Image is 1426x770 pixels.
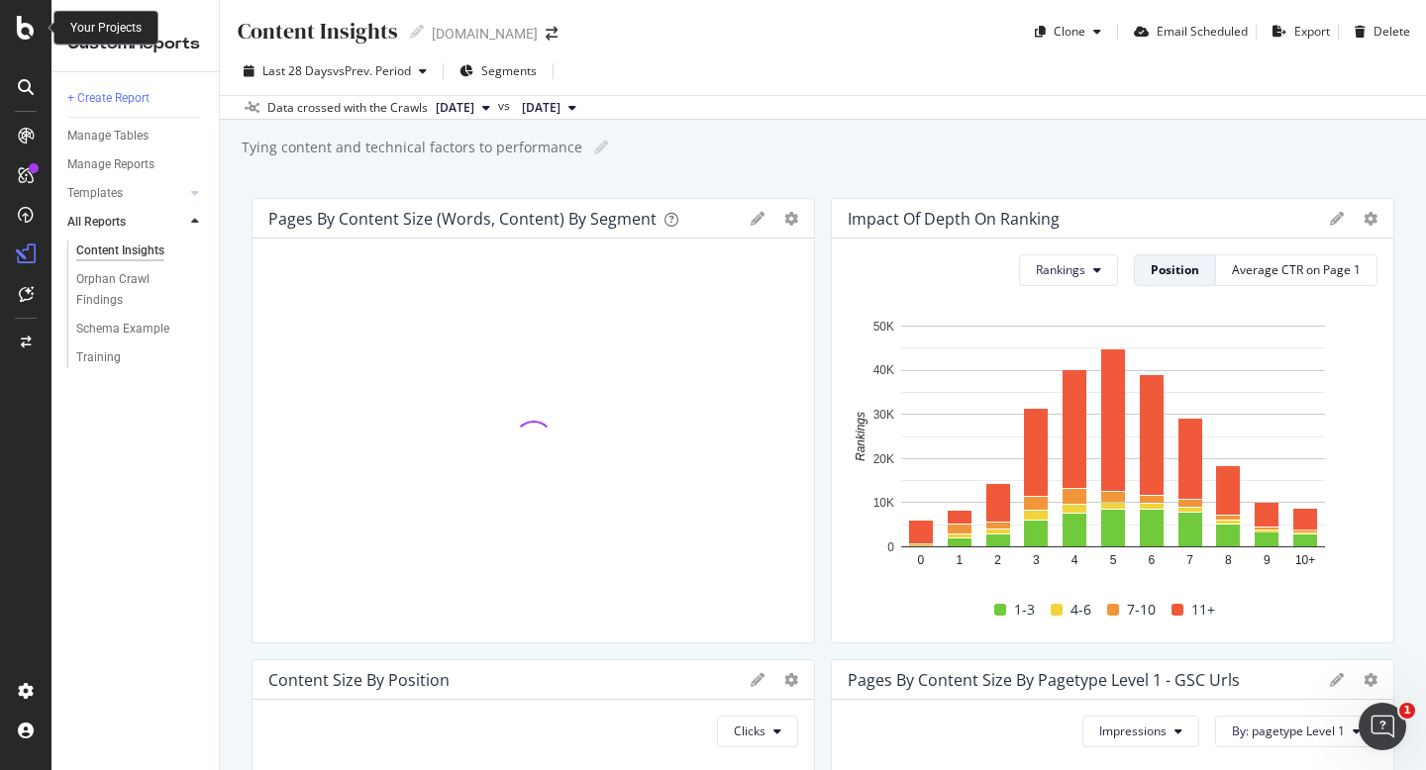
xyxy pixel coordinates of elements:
[67,88,205,109] a: + Create Report
[481,62,537,79] span: Segments
[1014,598,1035,622] span: 1-3
[1071,553,1078,567] text: 4
[1232,261,1361,278] div: Average CTR on Page 1
[873,320,894,334] text: 50K
[1019,254,1118,286] button: Rankings
[1215,716,1377,747] button: By: pagetype Level 1
[76,347,121,368] div: Training
[956,553,963,567] text: 1
[848,670,1240,690] div: Pages by Content Size by pagetype Level 1 - GSC Urls
[1157,23,1248,40] div: Email Scheduled
[67,212,126,233] div: All Reports
[1151,261,1199,278] div: Position
[873,363,894,377] text: 40K
[67,212,185,233] a: All Reports
[236,55,435,87] button: Last 28 DaysvsPrev. Period
[1033,553,1040,567] text: 3
[887,540,894,554] text: 0
[784,212,798,226] div: gear
[76,347,205,368] a: Training
[76,241,164,261] div: Content Insights
[1264,553,1271,567] text: 9
[428,96,498,120] button: [DATE]
[1186,553,1193,567] text: 7
[1347,16,1410,48] button: Delete
[717,716,798,747] button: Clicks
[76,319,169,339] div: Schema Example
[67,126,205,146] a: Manage Tables
[1191,598,1215,622] span: 11+
[873,496,894,510] text: 10K
[734,722,765,739] span: Clicks
[1036,261,1085,278] span: Rankings
[1374,23,1410,40] div: Delete
[268,209,657,229] div: Pages By Content Size (Words, Content) by Segment
[252,198,815,643] div: Pages By Content Size (Words, Content) by Segmentgeargear
[76,241,205,261] a: Content Insights
[67,126,149,146] div: Manage Tables
[994,553,1001,567] text: 2
[452,55,545,87] button: Segments
[1126,16,1248,48] button: Email Scheduled
[67,154,205,175] a: Manage Reports
[831,198,1394,643] div: Impact of Depth on RankingRankingsPositionAverage CTR on Page 1A chart.1-34-67-1011+
[76,319,205,339] a: Schema Example
[514,96,584,120] button: [DATE]
[918,553,925,567] text: 0
[498,97,514,115] span: vs
[267,99,428,117] div: Data crossed with the Crawls
[76,269,205,311] a: Orphan Crawl Findings
[410,25,424,39] i: Edit report name
[236,16,398,47] div: Content Insights
[1099,722,1167,739] span: Impressions
[848,316,1377,593] svg: A chart.
[67,183,185,204] a: Templates
[873,408,894,422] text: 30K
[432,24,538,44] div: [DOMAIN_NAME]
[67,183,123,204] div: Templates
[436,99,474,117] span: 2025 Sep. 14th
[1225,553,1232,567] text: 8
[1294,23,1330,40] div: Export
[1134,254,1216,286] button: Position
[1295,553,1315,567] text: 10+
[67,88,150,109] div: + Create Report
[1359,703,1406,750] iframe: Intercom live chat
[848,209,1060,229] div: Impact of Depth on Ranking
[333,62,411,79] span: vs Prev. Period
[67,154,154,175] div: Manage Reports
[1148,553,1155,567] text: 6
[1265,16,1330,48] button: Export
[1054,23,1085,40] div: Clone
[1027,16,1109,48] button: Clone
[76,269,187,311] div: Orphan Crawl Findings
[1082,716,1199,747] button: Impressions
[1399,703,1415,719] span: 1
[546,27,558,41] div: arrow-right-arrow-left
[70,20,142,37] div: Your Projects
[1127,598,1156,622] span: 7-10
[1232,722,1345,739] span: By: pagetype Level 1
[268,670,450,690] div: Content Size by Position
[1216,254,1377,286] button: Average CTR on Page 1
[854,412,867,461] text: Rankings
[594,141,608,154] i: Edit report name
[873,452,894,466] text: 20K
[240,138,582,157] div: Tying content and technical factors to performance
[262,62,333,79] span: Last 28 Days
[1070,598,1091,622] span: 4-6
[522,99,560,117] span: 2025 Aug. 17th
[1110,553,1117,567] text: 5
